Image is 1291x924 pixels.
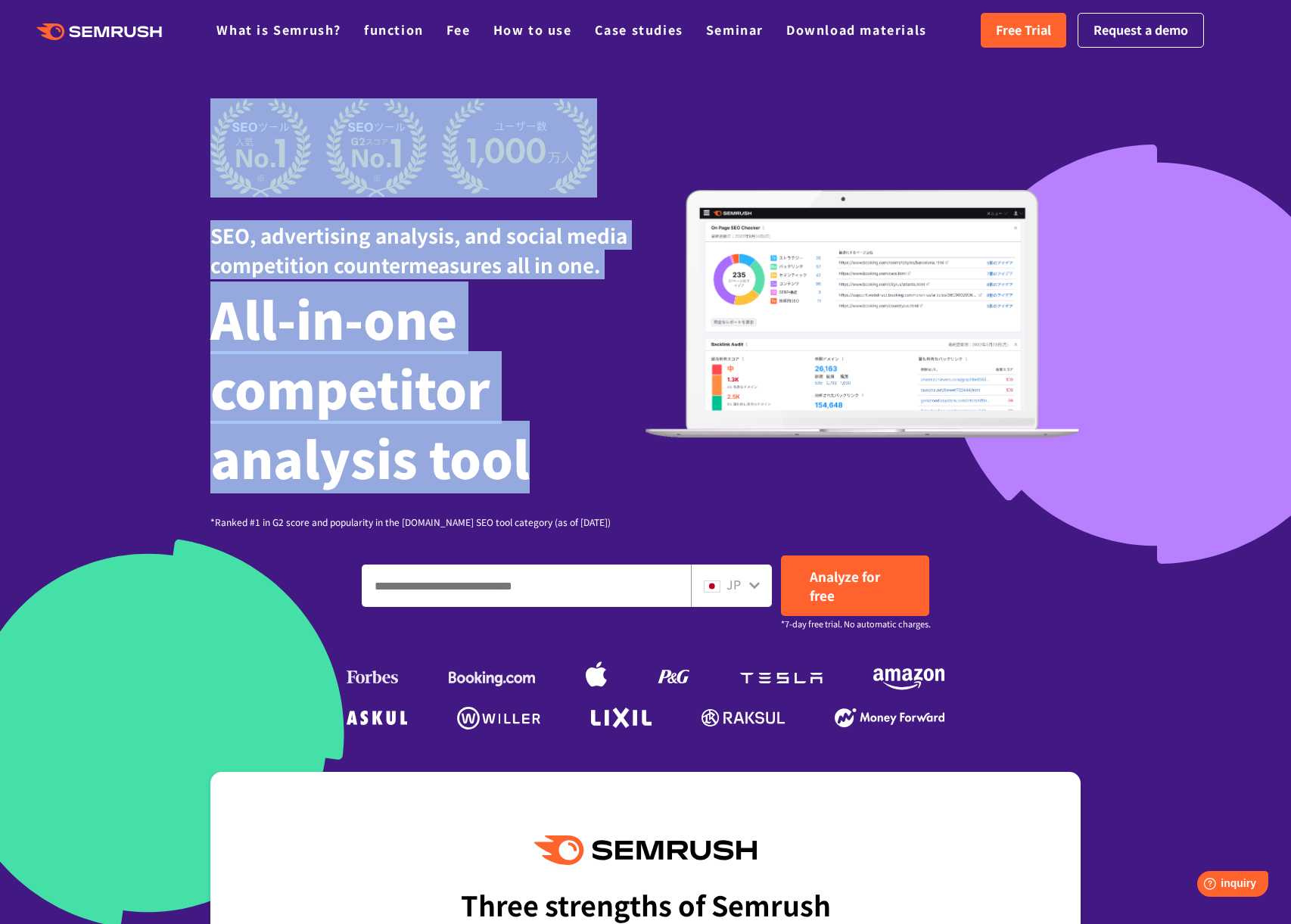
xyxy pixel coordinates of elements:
[981,13,1066,48] a: Free Trial
[493,20,572,39] a: How to use
[446,20,471,39] a: Fee
[1093,20,1188,39] font: Request a demo
[364,20,424,39] a: function
[461,885,831,924] font: Three strengths of Semrush
[595,20,683,39] a: Case studies
[210,221,627,278] font: SEO, advertising analysis, and social media competition countermeasures all in one.
[362,565,690,606] input: Enter a domain, keyword or URL
[1156,865,1274,907] iframe: Help widget launcher
[781,618,931,630] font: *7-day free trial. No automatic charges.
[706,20,764,39] a: Seminar
[1078,13,1204,48] a: Request a demo
[210,282,457,354] font: All-in-one
[210,515,611,528] font: *Ranked #1 in G2 score and popularity in the [DOMAIN_NAME] SEO tool category (as of [DATE])
[726,575,741,593] font: JP
[996,20,1051,39] font: Free Trial
[781,555,929,616] a: Analyze for free
[786,20,927,39] a: Download materials
[216,20,341,39] a: What is Semrush?
[810,567,880,605] font: Analyze for free
[534,835,757,865] img: Semrush
[210,351,530,493] font: competitor analysis tool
